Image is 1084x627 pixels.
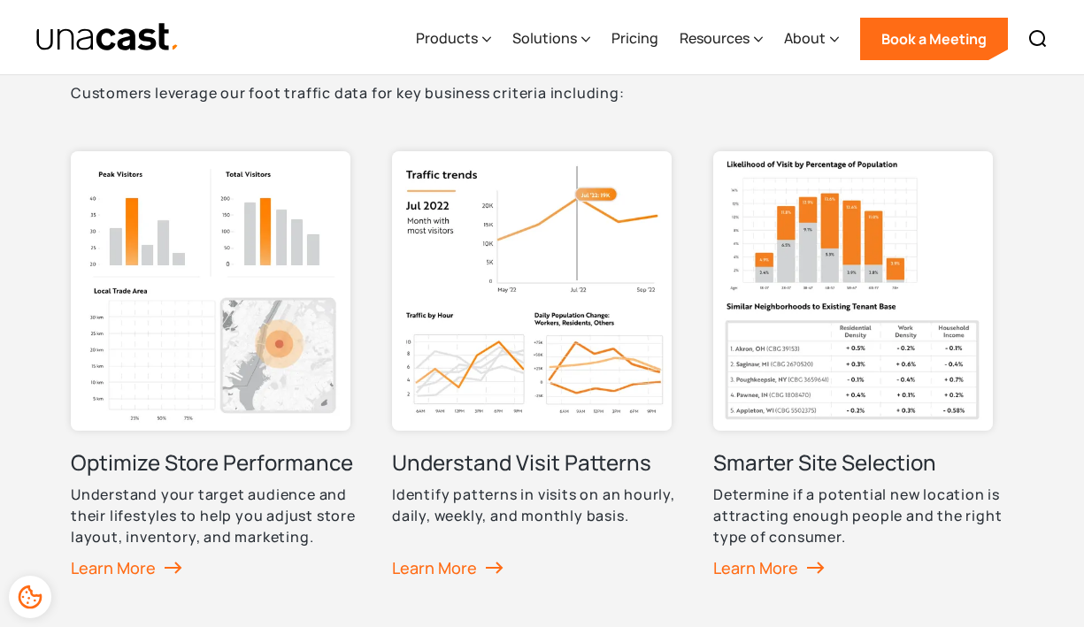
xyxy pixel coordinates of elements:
[392,448,651,477] h3: Understand Visit Patterns
[611,3,658,75] a: Pricing
[71,448,353,477] h3: Optimize Store Performance
[713,448,936,477] h3: Smarter Site Selection
[713,554,825,581] div: Learn More
[392,554,504,581] div: Learn More
[1027,28,1049,50] img: Search icon
[71,151,350,431] img: illustration with Peak Visitors, Total Visitors, and Local Trade Area graphs
[35,22,180,53] img: Unacast text logo
[784,27,826,49] div: About
[35,22,180,53] a: home
[392,151,684,609] a: illustration with Traffic trends graphsUnderstand Visit PatternsIdentify patterns in visits on an...
[713,151,1005,609] a: illustration with Likelihood of Visit by Percentage of Population and Similar Neighborhoods to Ex...
[9,576,51,618] div: Cookie Preferences
[392,151,672,431] img: illustration with Traffic trends graphs
[416,3,491,75] div: Products
[713,151,993,431] img: illustration with Likelihood of Visit by Percentage of Population and Similar Neighborhoods to Ex...
[713,484,1005,547] p: Determine if a potential new location is attracting enough people and the right type of consumer.
[71,554,182,581] div: Learn More
[512,3,590,75] div: Solutions
[71,151,363,609] a: illustration with Peak Visitors, Total Visitors, and Local Trade Area graphsOptimize Store Perfor...
[416,27,478,49] div: Products
[680,3,763,75] div: Resources
[860,18,1008,60] a: Book a Meeting
[680,27,750,49] div: Resources
[392,484,684,526] p: Identify patterns in visits on an hourly, daily, weekly, and monthly basis.
[71,484,363,547] p: Understand your target audience and their lifestyles to help you adjust store layout, inventory, ...
[784,3,839,75] div: About
[512,27,577,49] div: Solutions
